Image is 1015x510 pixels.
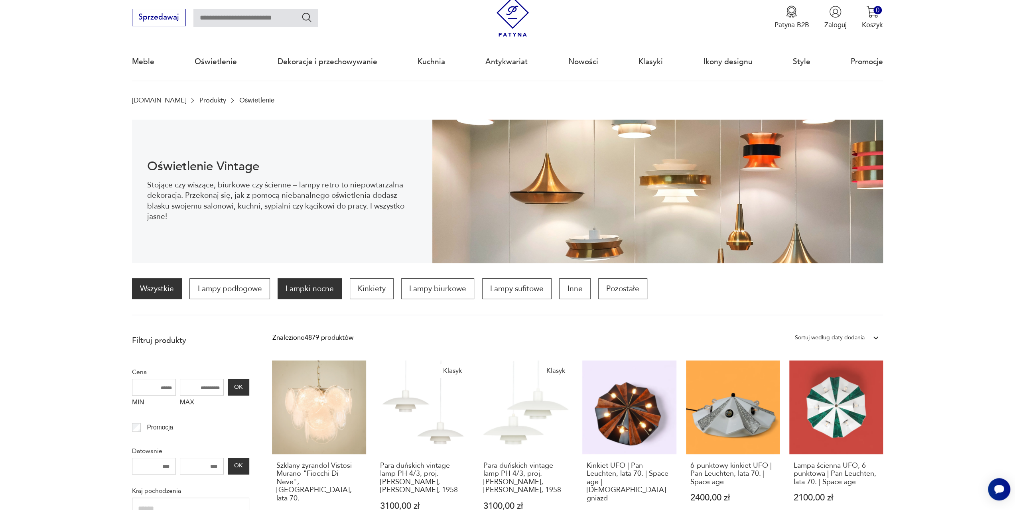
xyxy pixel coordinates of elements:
div: Znaleziono 4879 produktów [272,333,353,343]
button: OK [228,458,249,475]
a: Style [793,43,810,80]
a: Pozostałe [598,278,647,299]
h3: 6-punktowy kinkiet UFO | Pan Leuchten, lata 70. | Space age [690,462,775,486]
a: Kuchnia [418,43,445,80]
div: Sortuj według daty dodania [795,333,865,343]
p: Datowanie [132,446,249,456]
h3: Para duńskich vintage lamp PH 4/3, proj. [PERSON_NAME], [PERSON_NAME], 1958 [483,462,569,494]
a: Lampy sufitowe [482,278,552,299]
button: Szukaj [301,12,313,23]
a: Inne [559,278,590,299]
a: Lampy biurkowe [401,278,474,299]
h3: Kinkiet UFO | Pan Leuchten, lata 70. | Space age | [DEMOGRAPHIC_DATA] gniazd [587,462,672,502]
a: [DOMAIN_NAME] [132,96,186,104]
p: Filtruj produkty [132,335,249,346]
img: Ikonka użytkownika [829,6,842,18]
p: Cena [132,367,249,377]
button: 0Koszyk [862,6,883,30]
a: Kinkiety [350,278,394,299]
p: Promocja [147,422,173,433]
a: Dekoracje i przechowywanie [278,43,377,80]
p: Oświetlenie [239,96,274,104]
a: Antykwariat [485,43,528,80]
h1: Oświetlenie Vintage [147,161,417,172]
p: 2100,00 zł [794,494,879,502]
button: Patyna B2B [774,6,809,30]
a: Ikona medaluPatyna B2B [774,6,809,30]
a: Meble [132,43,154,80]
a: Oświetlenie [195,43,237,80]
label: MAX [180,396,224,411]
button: Sprzedawaj [132,9,186,26]
p: 2400,00 zł [690,494,775,502]
p: Koszyk [862,20,883,30]
a: Nowości [568,43,598,80]
p: Zaloguj [824,20,847,30]
a: Sprzedawaj [132,15,186,21]
p: Stojące czy wiszące, biurkowe czy ścienne – lampy retro to niepowtarzalna dekoracja. Przekonaj si... [147,180,417,222]
button: Zaloguj [824,6,847,30]
a: Promocje [851,43,883,80]
h3: Para duńskich vintage lamp PH 4/3, proj. [PERSON_NAME], [PERSON_NAME], 1958 [380,462,465,494]
h3: Lampa ścienna UFO, 6-punktowa | Pan Leuchten, lata 70. | Space age [794,462,879,486]
div: 0 [873,6,882,14]
button: OK [228,379,249,396]
p: Kraj pochodzenia [132,486,249,496]
iframe: Smartsupp widget button [988,478,1010,500]
a: Wszystkie [132,278,182,299]
a: Ikony designu [703,43,752,80]
p: Patyna B2B [774,20,809,30]
a: Lampki nocne [278,278,342,299]
a: Produkty [199,96,226,104]
a: Klasyki [639,43,663,80]
img: Oświetlenie [432,120,883,263]
label: MIN [132,396,176,411]
img: Ikona medalu [785,6,798,18]
a: Lampy podłogowe [189,278,270,299]
img: Ikona koszyka [866,6,879,18]
h3: Szklany żyrandol Vistosi Murano "Fiocchi Di Neve", [GEOGRAPHIC_DATA], lata 70. [276,462,362,502]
